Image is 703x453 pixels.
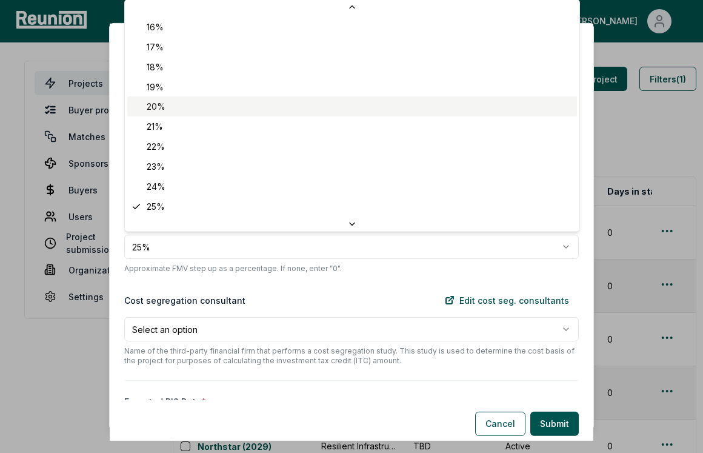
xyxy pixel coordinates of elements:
[147,161,165,173] span: 23%
[147,61,164,73] span: 18%
[147,141,165,153] span: 22%
[147,41,164,53] span: 17%
[147,81,164,93] span: 19%
[147,121,163,133] span: 21%
[147,101,165,113] span: 20%
[147,201,165,213] span: 25%
[147,181,165,193] span: 24%
[147,21,164,33] span: 16%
